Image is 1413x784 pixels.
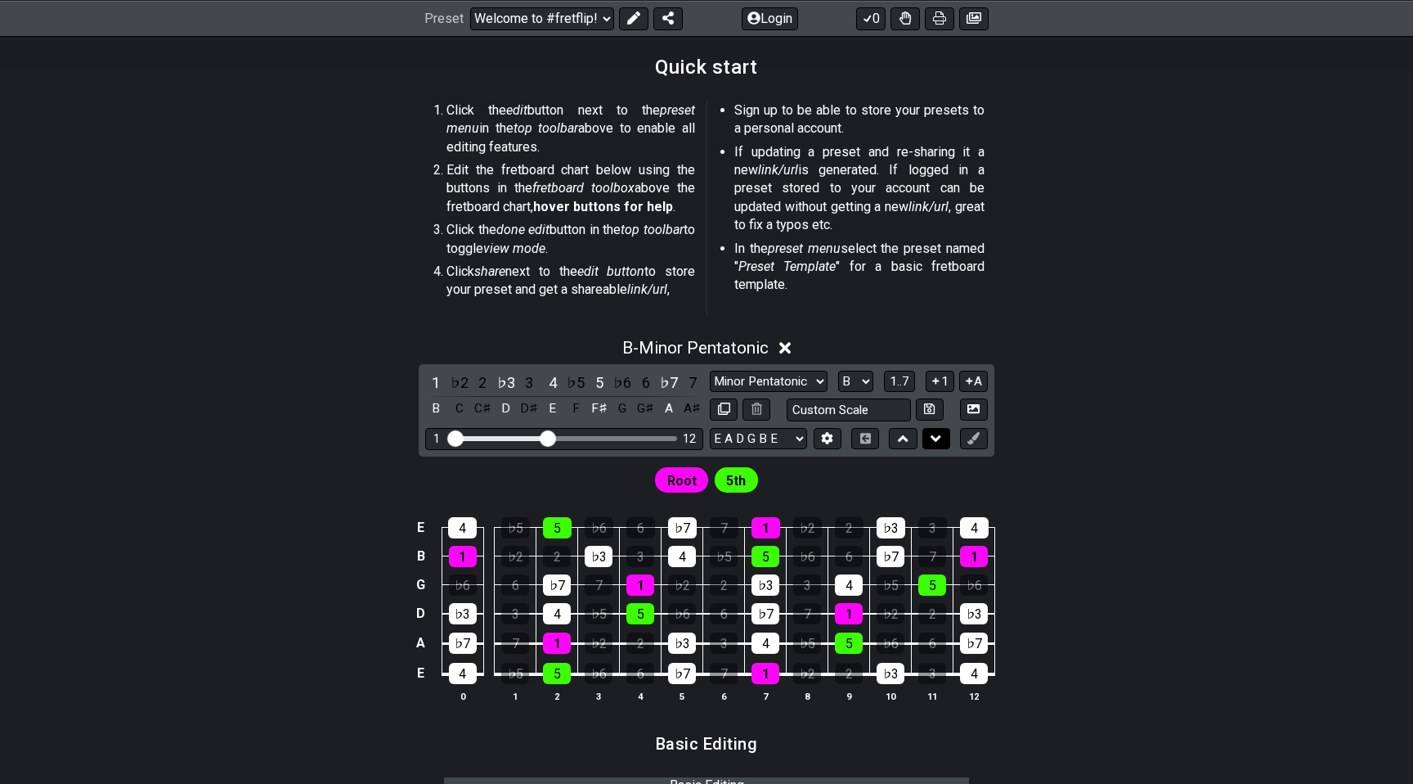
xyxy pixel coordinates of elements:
div: 2 [626,633,654,654]
div: toggle scale degree [496,372,517,394]
button: 0 [856,7,886,29]
th: 3 [578,687,620,705]
div: ♭5 [793,633,821,654]
div: ♭3 [449,603,477,624]
select: Preset [470,7,614,29]
div: 6 [710,603,738,624]
div: 1 [626,574,654,596]
div: toggle scale degree [682,372,703,394]
button: Toggle Dexterity for all fretkits [890,7,920,29]
div: 4 [835,574,863,596]
div: ♭7 [543,574,571,596]
div: 4 [668,546,696,567]
div: toggle scale degree [565,372,586,394]
div: toggle scale degree [425,372,446,394]
div: toggle pitch class [612,398,633,420]
div: ♭7 [960,633,988,654]
div: 4 [449,663,477,684]
div: ♭7 [877,546,904,567]
div: toggle pitch class [589,398,610,420]
div: ♭5 [710,546,738,567]
span: First enable full edit mode to edit [726,469,746,493]
td: B [411,542,431,570]
div: toggle pitch class [518,398,540,420]
div: 3 [918,517,947,538]
div: 3 [501,603,529,624]
p: Sign up to be able to store your presets to a personal account. [734,101,985,138]
p: In the select the preset named " " for a basic fretboard template. [734,240,985,295]
button: Move down [922,428,950,450]
div: toggle pitch class [635,398,657,420]
em: link/url [627,282,667,297]
em: edit button [577,264,645,279]
td: E [411,513,431,542]
div: 7 [918,546,946,567]
button: Delete [742,399,770,421]
select: Scale [710,371,828,393]
button: Create Image [960,399,988,421]
div: 4 [543,603,571,624]
button: Edit Preset [619,7,648,29]
div: ♭7 [668,663,696,684]
div: 6 [918,633,946,654]
div: 3 [710,633,738,654]
button: Store user defined scale [916,399,944,421]
div: ♭3 [960,603,988,624]
td: D [411,599,431,629]
div: ♭6 [585,517,613,538]
span: First enable full edit mode to edit [667,469,697,493]
div: ♭6 [668,603,696,624]
p: Edit the fretboard chart below using the buttons in the above the fretboard chart, . [446,161,695,216]
em: fretboard toolbox [532,180,635,196]
div: 7 [585,574,612,596]
th: 12 [953,687,995,705]
div: 5 [918,574,946,596]
p: Click the button next to the in the above to enable all editing features. [446,101,695,156]
div: ♭3 [877,517,905,538]
div: toggle scale degree [449,372,470,394]
div: toggle pitch class [496,398,517,420]
span: Preset [424,11,464,26]
div: ♭6 [960,574,988,596]
em: top toolbar [514,120,579,136]
div: ♭7 [751,603,779,624]
select: Tonic/Root [838,371,873,393]
div: toggle pitch class [425,398,446,420]
div: 5 [543,517,572,538]
div: 5 [835,633,863,654]
em: share [474,264,505,279]
div: ♭6 [585,663,612,684]
td: G [411,570,431,599]
th: 5 [662,687,703,705]
div: ♭5 [501,663,529,684]
div: ♭5 [501,517,530,538]
h3: Basic Editing [656,735,758,753]
div: toggle pitch class [542,398,563,420]
em: edit [506,102,527,118]
button: Toggle horizontal chord view [851,428,879,450]
div: ♭2 [585,633,612,654]
div: ♭5 [585,603,612,624]
em: done edit [496,222,550,237]
div: 5 [751,546,779,567]
div: 2 [710,574,738,596]
div: 7 [710,663,738,684]
div: 3 [793,574,821,596]
div: 4 [751,633,779,654]
span: B - Minor Pentatonic [622,338,769,358]
button: Edit Tuning [814,428,841,450]
strong: hover buttons for help [533,199,673,214]
em: top toolbar [621,222,684,237]
em: preset menu [768,241,841,256]
em: link/url [908,199,949,214]
div: toggle pitch class [658,398,680,420]
div: 6 [626,663,654,684]
div: 1 [960,546,988,567]
div: ♭7 [449,633,477,654]
div: 7 [501,633,529,654]
button: Print [925,7,954,29]
div: 2 [835,663,863,684]
div: ♭2 [877,603,904,624]
th: 9 [828,687,870,705]
div: 1 [543,633,571,654]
